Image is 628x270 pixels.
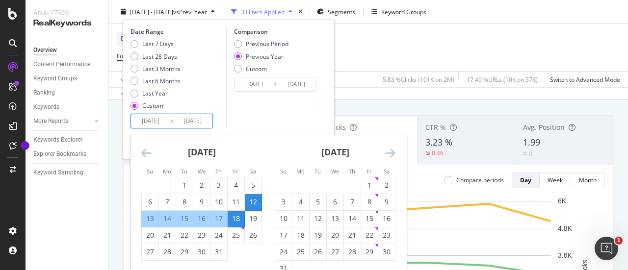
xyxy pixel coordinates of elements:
[558,197,567,205] text: 6K
[235,77,274,91] input: Start Date
[344,244,361,260] td: Choose Thursday, August 28, 2025 as your check-in date. It’s available.
[159,214,176,223] div: 14
[314,168,321,175] small: Tu
[234,64,288,73] div: Custom
[33,8,101,18] div: Analytics
[173,7,207,16] span: vs Prev. Year
[381,7,426,16] div: Keyword Groups
[425,136,452,148] span: 3.23 %
[131,52,181,60] div: Last 28 Days
[321,146,349,158] strong: [DATE]
[176,177,193,194] td: Choose Tuesday, July 1, 2025 as your check-in date. It’s available.
[275,210,292,227] td: Choose Sunday, August 10, 2025 as your check-in date. It’s available.
[159,247,176,257] div: 28
[292,244,310,260] td: Choose Monday, August 25, 2025 as your check-in date. It’s available.
[159,227,176,244] td: Choose Monday, July 21, 2025 as your check-in date. It’s available.
[245,177,262,194] td: Choose Saturday, July 5, 2025 as your check-in date. It’s available.
[292,247,309,257] div: 25
[131,64,181,73] div: Last 3 Months
[228,194,245,210] td: Choose Friday, July 11, 2025 as your check-in date. It’s available.
[558,224,572,232] text: 4.8K
[292,214,309,223] div: 11
[292,210,310,227] td: Choose Monday, August 11, 2025 as your check-in date. It’s available.
[310,230,326,240] div: 19
[245,180,262,190] div: 5
[327,194,344,210] td: Choose Wednesday, August 6, 2025 as your check-in date. It’s available.
[176,230,193,240] div: 22
[275,244,292,260] td: Choose Sunday, August 24, 2025 as your check-in date. It’s available.
[142,101,163,110] div: Custom
[176,180,193,190] div: 1
[193,227,210,244] td: Choose Wednesday, July 23, 2025 as your check-in date. It’s available.
[245,214,262,223] div: 19
[33,149,86,159] div: Explorer Bookmarks
[310,244,327,260] td: Choose Tuesday, August 26, 2025 as your check-in date. It’s available.
[280,168,287,175] small: Su
[361,214,378,223] div: 15
[141,147,152,159] div: Move backward to switch to the previous month.
[176,214,193,223] div: 15
[142,77,181,85] div: Last 6 Months
[292,227,310,244] td: Choose Monday, August 18, 2025 as your check-in date. It’s available.
[176,197,193,207] div: 8
[366,168,372,175] small: Fr
[275,247,292,257] div: 24
[33,135,102,145] a: Keywords Explorer
[344,214,361,223] div: 14
[378,214,395,223] div: 16
[176,210,193,227] td: Selected. Tuesday, July 15, 2025
[378,210,395,227] td: Choose Saturday, August 16, 2025 as your check-in date. It’s available.
[33,168,83,178] div: Keyword Sampling
[327,247,343,257] div: 27
[275,197,292,207] div: 3
[33,88,102,98] a: Ranking
[344,194,361,210] td: Choose Thursday, August 7, 2025 as your check-in date. It’s available.
[142,197,158,207] div: 6
[313,4,359,20] button: Segments
[292,197,309,207] div: 4
[540,172,571,188] button: Week
[383,75,454,83] div: 5.83 % Clicks ( 101K on 2M )
[310,210,327,227] td: Choose Tuesday, August 12, 2025 as your check-in date. It’s available.
[210,210,228,227] td: Selected. Thursday, July 17, 2025
[361,227,378,244] td: Choose Friday, August 22, 2025 as your check-in date. It’s available.
[361,247,378,257] div: 29
[131,101,181,110] div: Custom
[210,227,228,244] td: Choose Thursday, July 24, 2025 as your check-in date. It’s available.
[210,180,227,190] div: 3
[159,244,176,260] td: Choose Monday, July 28, 2025 as your check-in date. It’s available.
[344,247,361,257] div: 28
[595,237,618,260] iframe: Intercom live chat
[361,194,378,210] td: Choose Friday, August 8, 2025 as your check-in date. It’s available.
[131,77,181,85] div: Last 6 Months
[361,197,378,207] div: 8
[33,116,92,126] a: More Reports
[310,247,326,257] div: 26
[245,230,262,240] div: 26
[378,244,395,260] td: Choose Saturday, August 30, 2025 as your check-in date. It’s available.
[234,27,319,36] div: Comparison
[327,227,344,244] td: Choose Wednesday, August 20, 2025 as your check-in date. It’s available.
[292,194,310,210] td: Choose Monday, August 4, 2025 as your check-in date. It’s available.
[33,59,90,70] div: Content Performance
[142,227,159,244] td: Choose Sunday, July 20, 2025 as your check-in date. It’s available.
[344,197,361,207] div: 7
[548,176,563,184] div: Week
[228,197,244,207] div: 11
[117,4,219,20] button: [DATE] - [DATE]vsPrev. Year
[344,227,361,244] td: Choose Thursday, August 21, 2025 as your check-in date. It’s available.
[367,4,430,20] button: Keyword Groups
[117,52,138,60] span: Full URL
[378,230,395,240] div: 23
[349,168,355,175] small: Th
[246,40,288,48] div: Previous Period
[529,149,532,158] div: 0
[176,227,193,244] td: Choose Tuesday, July 22, 2025 as your check-in date. It’s available.
[142,247,158,257] div: 27
[176,247,193,257] div: 29
[193,180,210,190] div: 2
[159,197,176,207] div: 7
[33,116,68,126] div: More Reports
[33,45,57,55] div: Overview
[378,177,395,194] td: Choose Saturday, August 2, 2025 as your check-in date. It’s available.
